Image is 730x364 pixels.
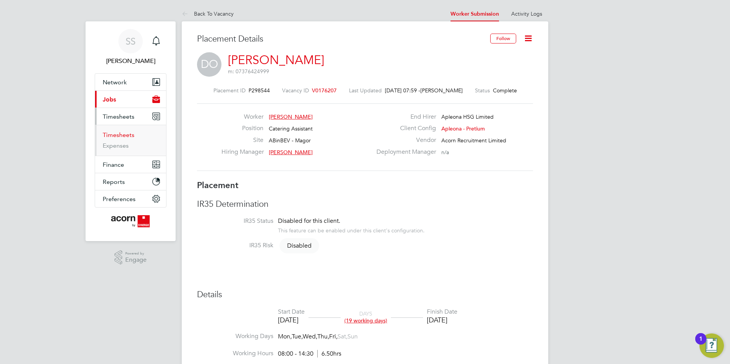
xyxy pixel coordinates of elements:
a: Expenses [103,142,129,149]
label: Worker [221,113,263,121]
label: IR35 Risk [197,242,273,250]
span: Apleona HSG Limited [441,113,494,120]
span: Sally Smith [95,56,166,66]
a: Timesheets [103,131,134,139]
div: This feature can be enabled under this client's configuration. [278,225,425,234]
span: Network [103,79,127,86]
button: Jobs [95,91,166,108]
span: DO [197,52,221,77]
label: End Hirer [372,113,436,121]
label: IR35 Status [197,217,273,225]
div: Timesheets [95,125,166,156]
span: V0176207 [312,87,337,94]
label: Hiring Manager [221,148,263,156]
span: Engage [125,257,147,263]
span: Catering Assistant [269,125,313,132]
label: Placement ID [213,87,245,94]
label: Position [221,124,263,132]
div: Start Date [278,308,305,316]
span: Sun [347,333,358,340]
button: Follow [490,34,516,43]
div: DAYS [341,310,391,324]
label: Site [221,136,263,144]
div: 08:00 - 14:30 [278,350,341,358]
span: [PERSON_NAME] [269,113,313,120]
nav: Main navigation [86,21,176,241]
a: Back To Vacancy [182,10,234,17]
span: Fri, [329,333,338,340]
span: P298544 [249,87,270,94]
a: Go to home page [95,215,166,227]
span: Tue, [292,333,303,340]
div: 1 [699,339,703,349]
span: m: 07376424999 [228,68,269,75]
a: Worker Submission [451,11,499,17]
label: Working Hours [197,350,273,358]
button: Reports [95,173,166,190]
a: Powered byEngage [115,250,147,265]
span: Disabled for this client. [278,217,340,225]
label: Status [475,87,490,94]
button: Finance [95,156,166,173]
span: Complete [493,87,517,94]
span: Powered by [125,250,147,257]
h3: Details [197,289,533,300]
h3: Placement Details [197,34,485,45]
b: Placement [197,180,239,190]
span: Thu, [317,333,329,340]
img: acornpeople-logo-retina.png [111,215,150,227]
span: Acorn Recruitment Limited [441,137,506,144]
label: Vendor [372,136,436,144]
span: Sat, [338,333,347,340]
button: Timesheets [95,108,166,125]
span: n/a [441,149,449,156]
button: Network [95,74,166,90]
label: Client Config [372,124,436,132]
label: Working Days [197,332,273,340]
div: [DATE] [278,316,305,324]
span: [PERSON_NAME] [269,149,313,156]
span: SS [126,36,136,46]
h3: IR35 Determination [197,199,533,210]
span: Jobs [103,96,116,103]
span: [PERSON_NAME] [420,87,463,94]
span: (19 working days) [344,317,387,324]
div: [DATE] [427,316,457,324]
button: Preferences [95,190,166,207]
span: Finance [103,161,124,168]
span: Timesheets [103,113,134,120]
a: Activity Logs [511,10,542,17]
span: Apleona - Pretium [441,125,485,132]
span: Disabled [279,238,319,253]
a: SS[PERSON_NAME] [95,29,166,66]
span: Preferences [103,195,136,203]
span: ABinBEV - Magor [269,137,311,144]
span: [DATE] 07:59 - [385,87,420,94]
span: Reports [103,178,125,185]
a: [PERSON_NAME] [228,53,324,68]
label: Last Updated [349,87,382,94]
label: Deployment Manager [372,148,436,156]
span: Wed, [303,333,317,340]
button: Open Resource Center, 1 new notification [699,333,724,358]
div: Finish Date [427,308,457,316]
span: Mon, [278,333,292,340]
label: Vacancy ID [282,87,309,94]
span: 6.50hrs [317,350,341,358]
